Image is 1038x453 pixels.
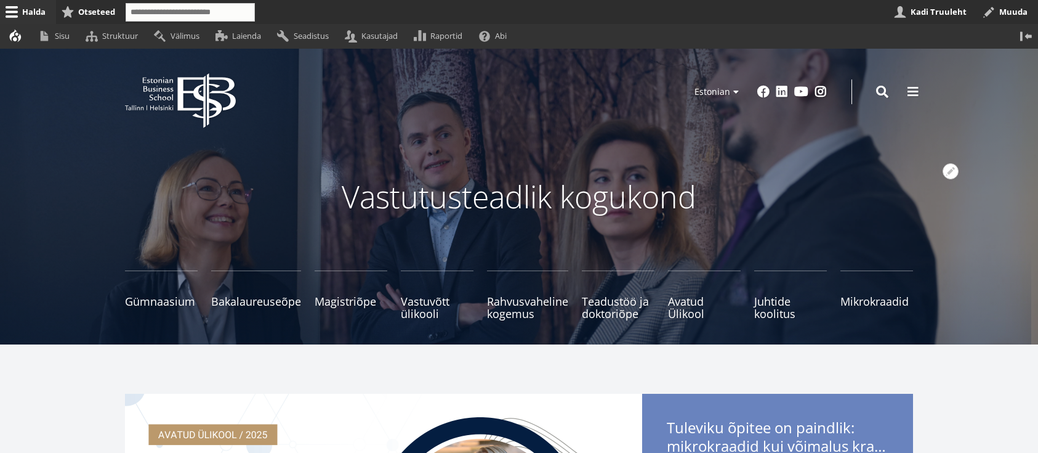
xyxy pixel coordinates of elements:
[582,271,654,320] a: Teadustöö ja doktoriõpe
[487,295,568,320] span: Rahvusvaheline kogemus
[840,295,913,308] span: Mikrokraadid
[794,86,808,98] a: Youtube
[754,295,827,320] span: Juhtide koolitus
[211,295,301,308] span: Bakalaureuseõpe
[272,24,339,48] a: Seadistus
[33,24,80,48] a: Sisu
[487,271,568,320] a: Rahvusvaheline kogemus
[815,86,827,98] a: Instagram
[409,24,473,48] a: Raportid
[668,295,741,320] span: Avatud Ülikool
[582,295,654,320] span: Teadustöö ja doktoriõpe
[193,178,845,215] p: Vastutusteadlik kogukond
[401,295,473,320] span: Vastuvõtt ülikooli
[473,24,518,48] a: Abi
[211,271,301,320] a: Bakalaureuseõpe
[315,271,387,320] a: Magistriõpe
[80,24,148,48] a: Struktuur
[210,24,272,48] a: Laienda
[339,24,408,48] a: Kasutajad
[401,271,473,320] a: Vastuvõtt ülikooli
[1014,24,1038,48] button: Vertikaalasend
[125,295,198,308] span: Gümnaasium
[125,271,198,320] a: Gümnaasium
[840,271,913,320] a: Mikrokraadid
[668,271,741,320] a: Avatud Ülikool
[943,163,959,179] button: Avatud seaded
[148,24,210,48] a: Välimus
[754,271,827,320] a: Juhtide koolitus
[776,86,788,98] a: Linkedin
[757,86,770,98] a: Facebook
[315,295,387,308] span: Magistriõpe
